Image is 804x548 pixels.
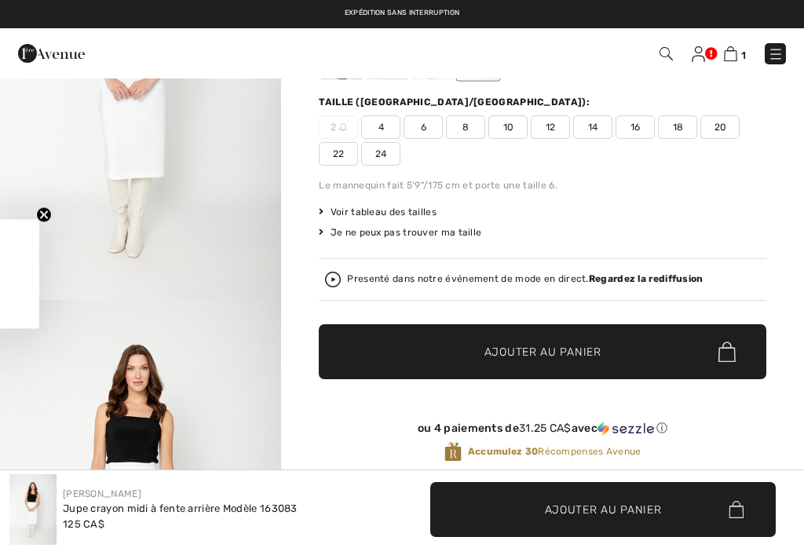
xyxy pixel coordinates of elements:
[347,274,703,284] div: Presenté dans notre événement de mode en direct.
[718,342,736,362] img: Bag.svg
[319,178,766,192] div: Le mannequin fait 5'9"/175 cm et porte une taille 6.
[468,444,641,458] span: Récompenses Avenue
[319,422,766,436] div: ou 4 paiements de avec
[361,142,400,166] span: 24
[458,20,499,79] div: Vanille
[412,20,453,79] div: Saphir Royal 163
[692,46,705,62] img: Mes infos
[484,344,601,360] span: Ajouter au panier
[367,20,407,79] div: Bleu Minuit 40
[519,422,572,435] span: 31.25 CA$
[446,115,485,139] span: 8
[63,518,104,530] span: 125 CA$
[319,95,593,109] div: Taille ([GEOGRAPHIC_DATA]/[GEOGRAPHIC_DATA]):
[18,38,85,69] img: 1ère Avenue
[598,422,654,436] img: Sezzle
[724,46,737,61] img: Panier d'achat
[430,482,776,537] button: Ajouter au panier
[573,115,612,139] span: 14
[319,142,358,166] span: 22
[589,273,703,284] strong: Regardez la rediffusion
[488,115,528,139] span: 10
[658,115,697,139] span: 18
[319,422,766,441] div: ou 4 paiements de31.25 CA$avecSezzle Cliquez pour en savoir plus sur Sezzle
[9,474,57,545] img: Jupe crayon midi &agrave; fente arri&egrave;re mod&egrave;le 163083
[319,205,437,219] span: Voir tableau des tailles
[18,45,85,60] a: 1ère Avenue
[319,324,766,379] button: Ajouter au panier
[768,46,784,62] img: Menu
[660,47,673,60] img: Recherche
[361,115,400,139] span: 4
[63,501,298,517] div: Jupe crayon midi à fente arrière Modèle 163083
[741,49,746,61] span: 1
[63,488,141,499] a: [PERSON_NAME]
[404,115,443,139] span: 6
[319,115,358,139] span: 2
[724,44,746,63] a: 1
[36,207,52,223] button: Close teaser
[339,123,347,131] img: ring-m.svg
[468,446,539,457] strong: Accumulez 30
[444,441,462,462] img: Récompenses Avenue
[325,272,341,287] img: Regardez la rediffusion
[545,501,662,517] span: Ajouter au panier
[321,20,362,79] div: Noir
[616,115,655,139] span: 16
[531,115,570,139] span: 12
[319,225,766,239] div: Je ne peux pas trouver ma taille
[700,115,740,139] span: 20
